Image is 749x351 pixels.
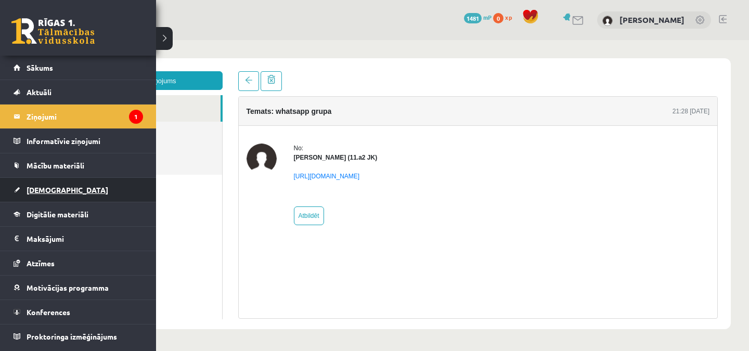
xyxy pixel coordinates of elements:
[27,258,55,268] span: Atzīmes
[31,108,180,135] a: Dzēstie
[252,166,282,185] a: Atbildēt
[252,103,336,113] div: No:
[14,153,143,177] a: Mācību materiāli
[14,129,143,153] a: Informatīvie ziņojumi
[11,18,95,44] a: Rīgas 1. Tālmācības vidusskola
[14,178,143,202] a: [DEMOGRAPHIC_DATA]
[252,133,318,140] a: [URL][DOMAIN_NAME]
[205,103,235,134] img: Raivis Nagla
[631,67,668,76] div: 21:28 [DATE]
[14,251,143,275] a: Atzīmes
[505,13,512,21] span: xp
[129,110,143,124] i: 1
[27,227,143,251] legend: Maksājumi
[27,332,117,341] span: Proktoringa izmēģinājums
[31,82,180,108] a: Nosūtītie
[31,31,181,50] a: Jauns ziņojums
[14,276,143,300] a: Motivācijas programma
[27,161,84,170] span: Mācību materiāli
[14,202,143,226] a: Digitālie materiāli
[205,67,290,75] h4: Temats: whatsapp grupa
[31,55,179,82] a: Ienākošie
[27,63,53,72] span: Sākums
[27,129,143,153] legend: Informatīvie ziņojumi
[27,185,108,194] span: [DEMOGRAPHIC_DATA]
[14,227,143,251] a: Maksājumi
[493,13,503,23] span: 0
[14,324,143,348] a: Proktoringa izmēģinājums
[14,105,143,128] a: Ziņojumi1
[602,16,613,26] img: Niklāvs Veselovs
[14,300,143,324] a: Konferences
[27,283,109,292] span: Motivācijas programma
[27,105,143,128] legend: Ziņojumi
[27,210,88,219] span: Digitālie materiāli
[14,56,143,80] a: Sākums
[27,87,51,97] span: Aktuāli
[27,307,70,317] span: Konferences
[252,114,336,121] strong: [PERSON_NAME] (11.a2 JK)
[483,13,492,21] span: mP
[619,15,685,25] a: [PERSON_NAME]
[464,13,492,21] a: 1481 mP
[14,80,143,104] a: Aktuāli
[464,13,482,23] span: 1481
[493,13,517,21] a: 0 xp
